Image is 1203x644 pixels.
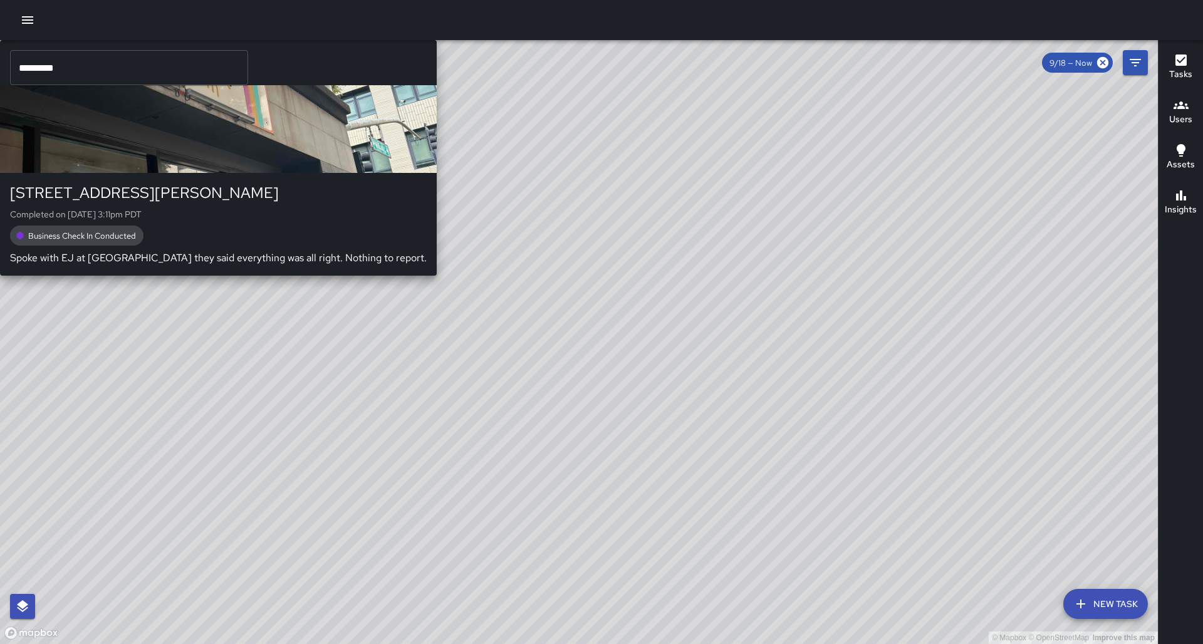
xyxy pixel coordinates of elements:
h6: Users [1169,113,1192,127]
p: Completed on [DATE] 3:11pm PDT [10,208,427,221]
button: Users [1159,90,1203,135]
button: Filters [1123,50,1148,75]
button: Assets [1159,135,1203,180]
div: 9/18 — Now [1042,53,1113,73]
button: New Task [1063,589,1148,619]
button: Insights [1159,180,1203,226]
h6: Insights [1165,203,1197,217]
span: 9/18 — Now [1042,58,1100,68]
div: [STREET_ADDRESS][PERSON_NAME] [10,183,427,203]
h6: Tasks [1169,68,1192,81]
p: Spoke with EJ at [GEOGRAPHIC_DATA] they said everything was all right. Nothing to report. [10,251,427,266]
h6: Assets [1167,158,1195,172]
button: Tasks [1159,45,1203,90]
span: Business Check In Conducted [21,231,143,241]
